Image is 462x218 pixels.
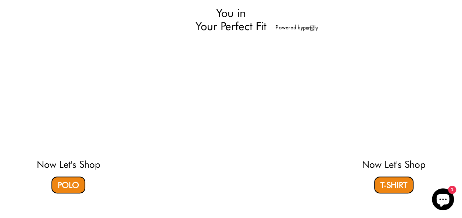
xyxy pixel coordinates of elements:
[430,188,456,212] inbox-online-store-chat: Shopify online store chat
[51,177,85,193] a: Polo
[362,159,426,170] a: Now Let's Shop
[374,177,413,193] a: T-Shirt
[276,24,318,31] a: Powered by
[37,159,100,170] a: Now Let's Shop
[303,25,318,31] img: perfitly-logo_73ae6c82-e2e3-4a36-81b1-9e913f6ac5a1.png
[144,6,318,33] h2: You in Your Perfect Fit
